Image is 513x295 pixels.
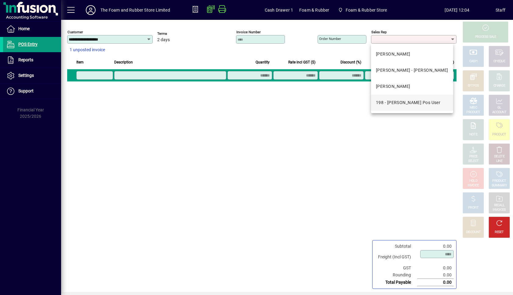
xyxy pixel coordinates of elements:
[3,68,61,83] a: Settings
[375,250,417,264] td: Freight (Incl GST)
[494,203,505,208] div: RECALL
[346,5,387,15] span: Foam & Rubber Store
[493,208,506,212] div: INVOICES
[468,84,479,88] div: EFTPOS
[469,154,478,159] div: PRICE
[496,159,502,164] div: LINE
[157,32,194,36] span: Terms
[417,272,454,279] td: 0.00
[468,206,478,210] div: PROFIT
[417,264,454,272] td: 0.00
[335,5,389,16] span: Foam & Rubber Store
[469,179,477,183] div: HOLD
[18,73,34,78] span: Settings
[288,59,315,66] span: Rate incl GST ($)
[18,42,38,47] span: POS Entry
[492,110,506,115] div: ACCOUNT
[469,132,477,137] div: NOTE
[492,183,507,188] div: SUMMARY
[265,5,293,15] span: Cash Drawer 1
[371,30,387,34] mat-label: Sales rep
[371,62,453,78] mat-option: EMMA - Emma Ormsby
[376,99,440,106] div: 198 - [PERSON_NAME] Pos User
[299,5,329,15] span: Foam & Rubber
[492,132,506,137] div: PRODUCT
[18,88,34,93] span: Support
[417,279,454,286] td: 0.00
[319,37,341,41] mat-label: Order number
[376,67,448,74] div: [PERSON_NAME] - [PERSON_NAME]
[340,59,361,66] span: Discount (%)
[468,183,479,188] div: INVOICE
[256,59,270,66] span: Quantity
[466,110,480,115] div: PRODUCT
[375,279,417,286] td: Total Payable
[100,5,170,15] div: The Foam and Rubber Store Limited
[375,243,417,250] td: Subtotal
[376,83,410,90] div: [PERSON_NAME]
[419,5,496,15] span: [DATE] 12:04
[371,46,453,62] mat-option: DAVE - Dave
[18,57,33,62] span: Reports
[475,35,496,39] div: PROCESS SALE
[375,264,417,272] td: GST
[493,84,505,88] div: CHARGE
[157,38,170,42] span: 2 days
[81,5,100,16] button: Profile
[3,52,61,68] a: Reports
[236,30,261,34] mat-label: Invoice number
[18,26,30,31] span: Home
[492,179,506,183] div: PRODUCT
[371,78,453,95] mat-option: SHANE - Shane
[417,243,454,250] td: 0.00
[375,272,417,279] td: Rounding
[67,45,107,56] button: 1 unposted invoice
[466,230,481,235] div: DISCOUNT
[76,59,84,66] span: Item
[114,59,133,66] span: Description
[371,95,453,111] mat-option: 198 - Shane Pos User
[497,106,501,110] div: GL
[70,47,105,53] span: 1 unposted invoice
[470,106,477,110] div: MISC
[67,30,83,34] mat-label: Customer
[494,154,504,159] div: DELETE
[376,51,410,57] div: [PERSON_NAME]
[495,230,504,235] div: RESET
[469,59,477,64] div: CASH
[468,159,479,164] div: SELECT
[3,21,61,37] a: Home
[3,84,61,99] a: Support
[496,5,505,15] div: Staff
[493,59,505,64] div: CHEQUE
